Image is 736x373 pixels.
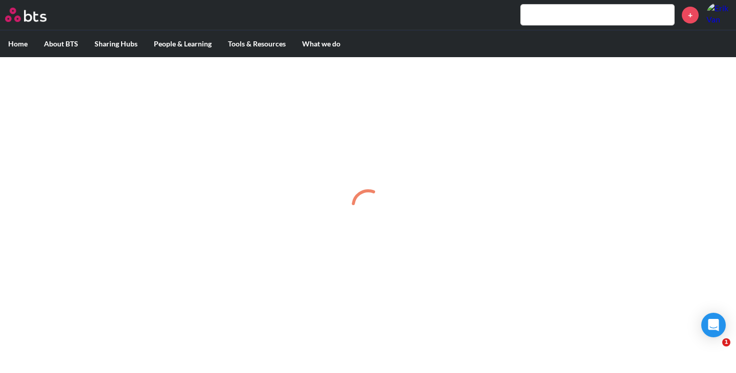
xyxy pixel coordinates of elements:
iframe: Intercom live chat [701,338,726,363]
img: Erik Van Elderen [706,3,731,27]
label: Tools & Resources [220,31,294,57]
label: People & Learning [146,31,220,57]
a: Profile [706,3,731,27]
label: About BTS [36,31,86,57]
a: Go home [5,8,65,22]
div: Open Intercom Messenger [701,313,726,337]
label: What we do [294,31,349,57]
label: Sharing Hubs [86,31,146,57]
a: + [682,7,699,23]
img: BTS Logo [5,8,47,22]
span: 1 [722,338,730,346]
